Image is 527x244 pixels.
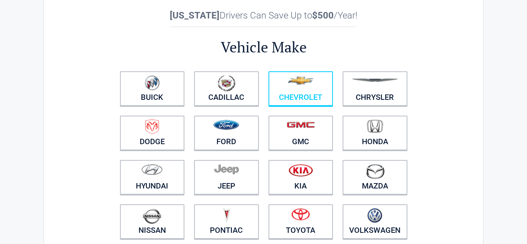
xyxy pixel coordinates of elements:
[218,75,235,91] img: cadillac
[170,10,220,21] b: [US_STATE]
[120,116,185,150] a: Dodge
[223,208,230,223] img: pontiac
[269,116,333,150] a: GMC
[120,204,185,239] a: Nissan
[289,164,313,177] img: kia
[213,120,239,130] img: ford
[343,71,407,106] a: Chrysler
[194,116,259,150] a: Ford
[194,160,259,195] a: Jeep
[287,121,315,128] img: gmc
[365,164,385,179] img: mazda
[269,71,333,106] a: Chevrolet
[351,79,399,82] img: chrysler
[343,204,407,239] a: Volkswagen
[291,208,310,220] img: toyota
[115,37,412,57] h2: Vehicle Make
[145,119,159,135] img: dodge
[343,160,407,195] a: Mazda
[194,71,259,106] a: Cadillac
[269,160,333,195] a: Kia
[143,208,161,224] img: nissan
[343,116,407,150] a: Honda
[120,160,185,195] a: Hyundai
[194,204,259,239] a: Pontiac
[214,164,239,175] img: jeep
[312,10,334,21] b: $500
[120,71,185,106] a: Buick
[367,119,383,133] img: honda
[141,164,163,175] img: hyundai
[145,75,160,91] img: buick
[115,10,412,21] h2: Drivers Can Save Up to /Year
[288,76,314,85] img: chevrolet
[367,208,382,223] img: volkswagen
[269,204,333,239] a: Toyota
